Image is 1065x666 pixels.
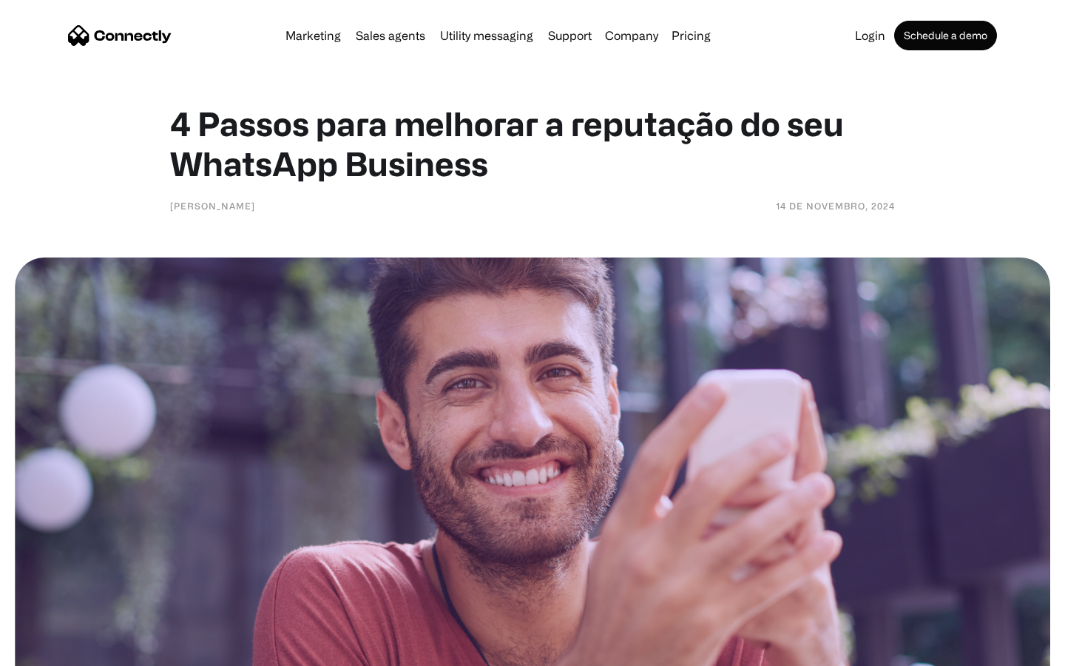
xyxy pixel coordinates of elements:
[15,640,89,661] aside: Language selected: English
[894,21,997,50] a: Schedule a demo
[849,30,891,41] a: Login
[170,104,895,184] h1: 4 Passos para melhorar a reputação do seu WhatsApp Business
[666,30,717,41] a: Pricing
[350,30,431,41] a: Sales agents
[605,25,658,46] div: Company
[434,30,539,41] a: Utility messaging
[280,30,347,41] a: Marketing
[776,198,895,213] div: 14 de novembro, 2024
[30,640,89,661] ul: Language list
[542,30,598,41] a: Support
[170,198,255,213] div: [PERSON_NAME]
